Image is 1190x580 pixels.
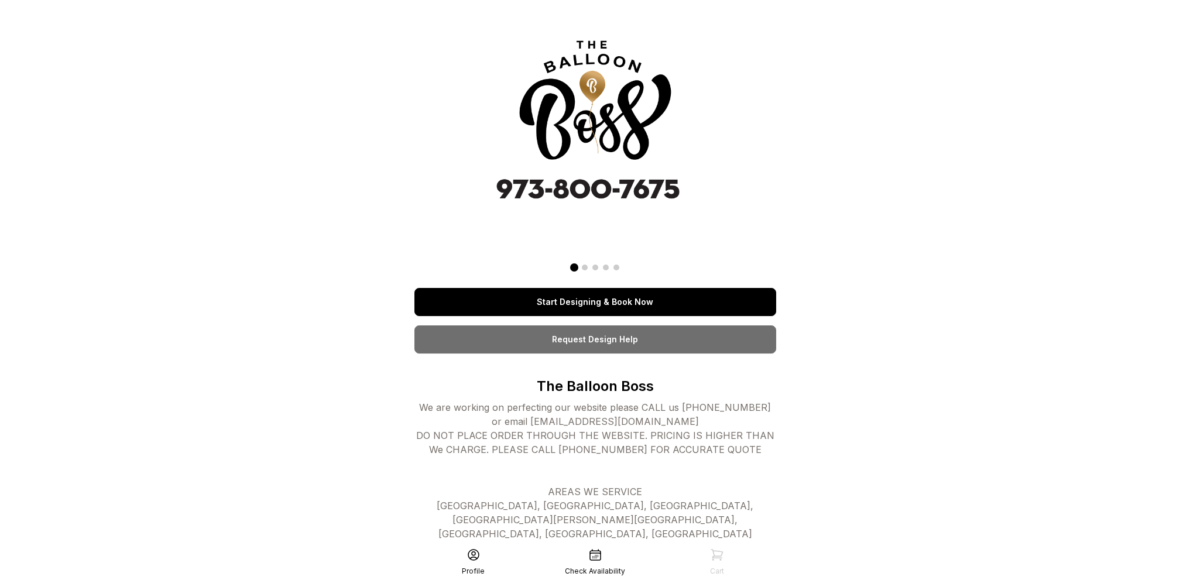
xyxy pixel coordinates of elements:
[462,567,485,576] div: Profile
[414,288,776,316] a: Start Designing & Book Now
[565,567,625,576] div: Check Availability
[414,325,776,354] a: Request Design Help
[414,377,776,396] p: The Balloon Boss
[710,567,724,576] div: Cart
